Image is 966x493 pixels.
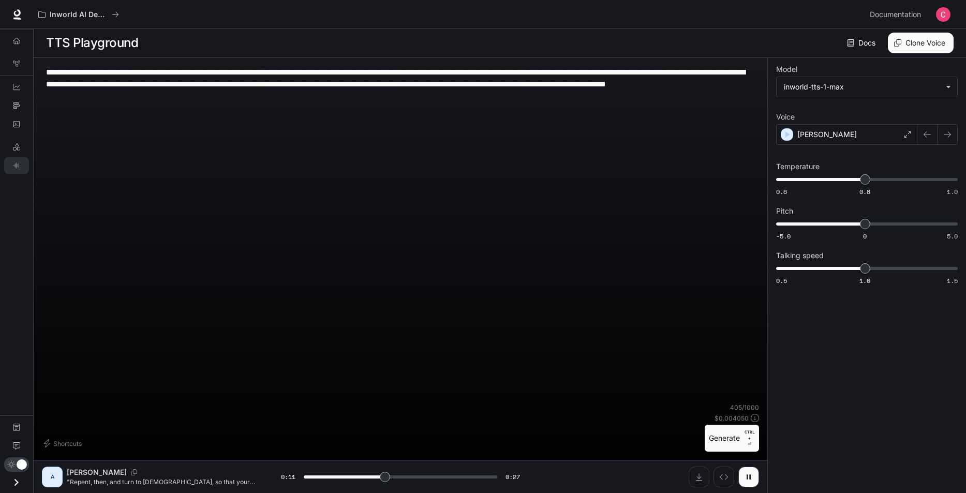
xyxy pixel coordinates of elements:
a: Documentation [866,4,929,25]
p: [PERSON_NAME] [797,129,857,140]
button: All workspaces [34,4,124,25]
p: $ 0.004050 [715,414,749,423]
a: Overview [4,33,29,49]
p: CTRL + [744,429,755,441]
a: Documentation [4,419,29,436]
span: 1.0 [859,276,870,285]
p: [PERSON_NAME] [67,467,127,477]
span: 0:27 [506,472,520,482]
span: 0.8 [859,187,870,196]
div: inworld-tts-1-max [784,82,941,92]
a: Traces [4,97,29,114]
p: Inworld AI Demos [50,10,108,19]
button: Download audio [689,467,709,487]
span: 0 [863,232,867,241]
a: Feedback [4,438,29,454]
p: ⏎ [744,429,755,447]
a: TTS Playground [4,157,29,174]
span: 5.0 [947,232,958,241]
a: Docs [845,33,880,53]
button: Shortcuts [42,435,86,452]
a: Dashboards [4,79,29,95]
p: Pitch [776,207,793,215]
p: 405 / 1000 [730,403,759,412]
span: 0:11 [281,472,295,482]
span: 1.5 [947,276,958,285]
div: inworld-tts-1-max [777,77,957,97]
div: A [44,469,61,485]
a: LLM Playground [4,139,29,155]
span: 0.6 [776,187,787,196]
span: -5.0 [776,232,791,241]
button: GenerateCTRL +⏎ [705,425,759,452]
span: 1.0 [947,187,958,196]
p: Temperature [776,163,820,170]
button: Copy Voice ID [127,469,141,475]
img: User avatar [936,7,950,22]
a: Logs [4,116,29,132]
p: Voice [776,113,795,121]
button: Clone Voice [888,33,954,53]
span: 0.5 [776,276,787,285]
button: Open drawer [5,472,28,493]
p: Model [776,66,797,73]
button: Inspect [714,467,734,487]
a: Graph Registry [4,55,29,72]
h1: TTS Playground [46,33,138,53]
span: Dark mode toggle [17,458,27,470]
span: Documentation [870,8,921,21]
p: Talking speed [776,252,824,259]
button: User avatar [933,4,954,25]
p: "Repent, then, and turn to [DEMOGRAPHIC_DATA], so that your sins may be wiped out, that times of ... [67,477,256,486]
